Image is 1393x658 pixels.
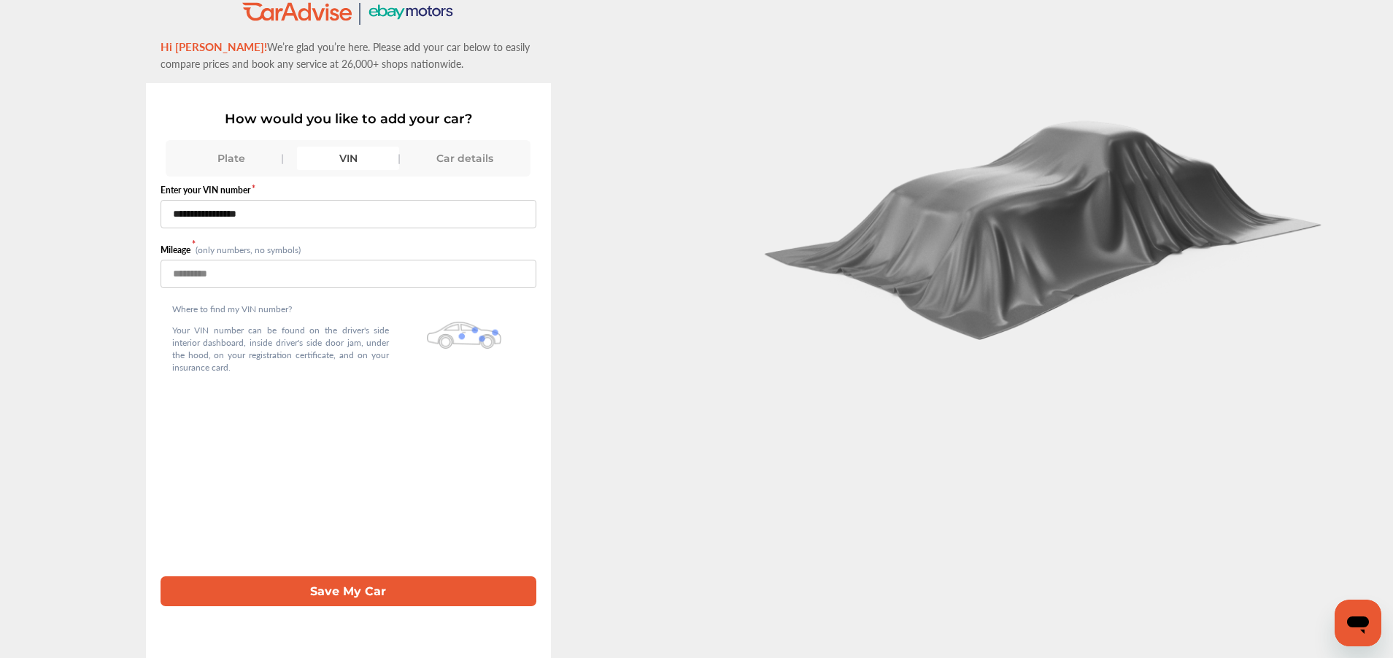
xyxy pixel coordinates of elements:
label: Enter your VIN number [161,184,536,196]
div: Car details [414,147,516,170]
span: Hi [PERSON_NAME]! [161,39,267,54]
div: Plate [180,147,282,170]
p: Your VIN number can be found on the driver's side interior dashboard, inside driver's side door j... [172,324,390,373]
label: Mileage [161,244,196,256]
small: (only numbers, no symbols) [196,244,301,256]
div: VIN [297,147,399,170]
p: Where to find my VIN number? [172,303,390,315]
span: We’re glad you’re here. Please add your car below to easily compare prices and book any service a... [161,39,530,71]
button: Save My Car [161,576,536,606]
iframe: Button to launch messaging window [1335,600,1381,646]
p: How would you like to add your car? [161,111,536,127]
img: olbwX0zPblBWoAAAAASUVORK5CYII= [427,322,501,349]
img: carCoverBlack.2823a3dccd746e18b3f8.png [753,104,1337,341]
